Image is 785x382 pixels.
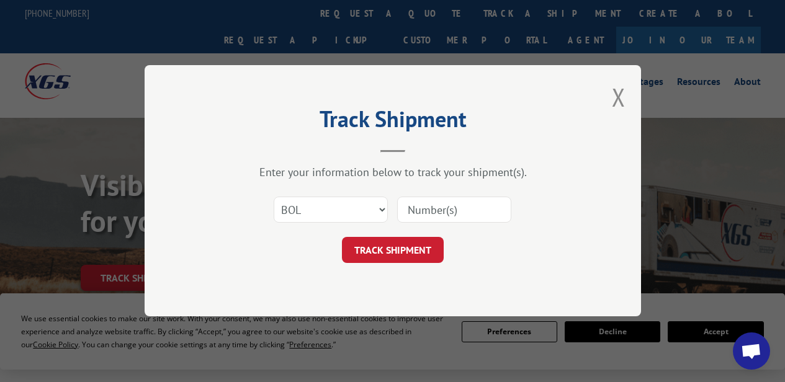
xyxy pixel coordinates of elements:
[207,110,579,134] h2: Track Shipment
[612,81,626,113] button: Close modal
[207,166,579,180] div: Enter your information below to track your shipment(s).
[397,197,511,223] input: Number(s)
[342,238,444,264] button: TRACK SHIPMENT
[733,332,770,370] div: Open chat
